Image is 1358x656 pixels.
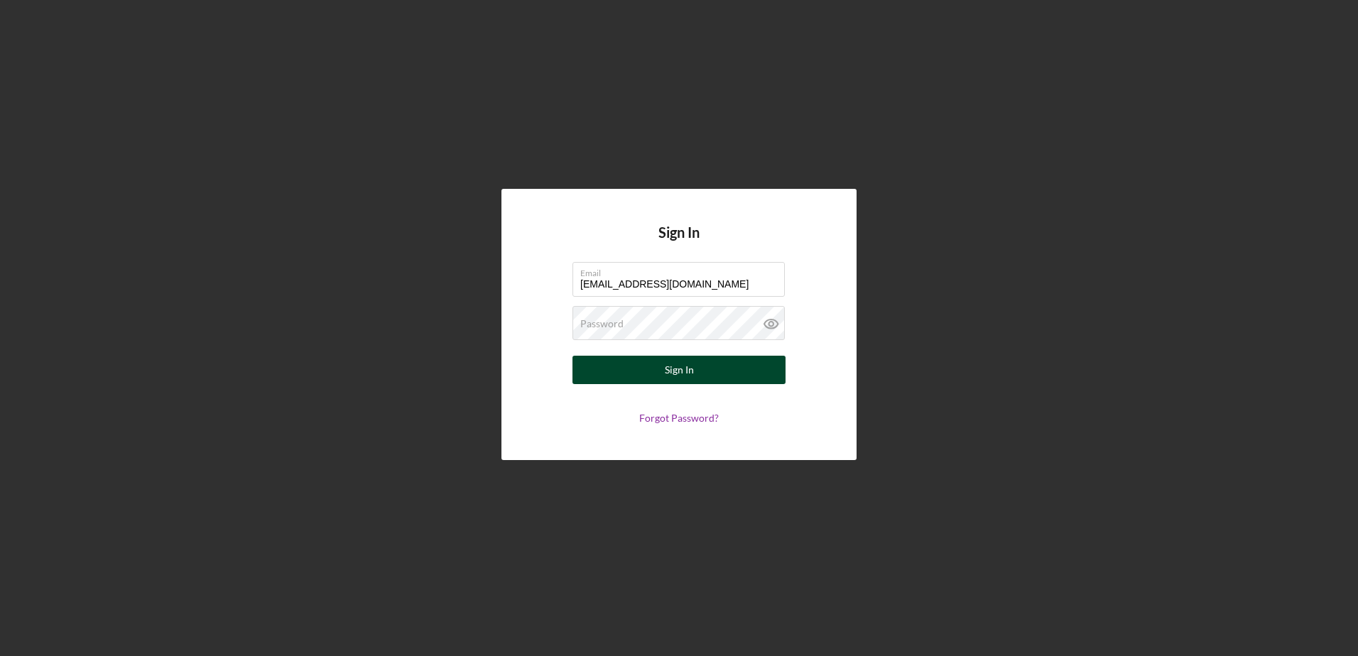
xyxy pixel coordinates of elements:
[580,263,785,278] label: Email
[580,318,624,329] label: Password
[639,412,719,424] a: Forgot Password?
[572,356,786,384] button: Sign In
[658,224,700,262] h4: Sign In
[665,356,694,384] div: Sign In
